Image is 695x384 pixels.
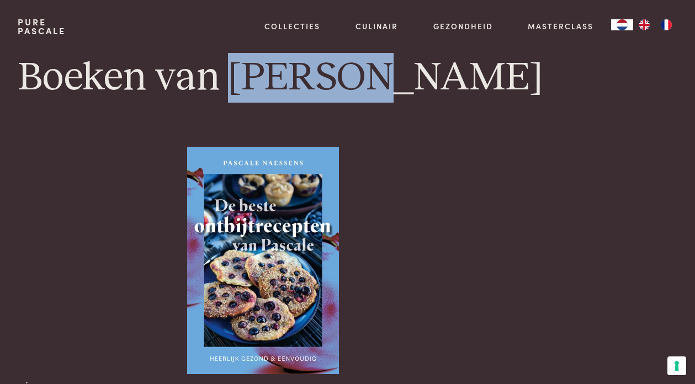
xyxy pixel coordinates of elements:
[667,356,686,375] button: Uw voorkeuren voor toestemming voor trackingtechnologieën
[356,20,398,32] a: Culinair
[18,18,66,35] a: PurePascale
[633,19,677,30] ul: Language list
[264,20,320,32] a: Collecties
[18,53,677,103] h1: Boeken van [PERSON_NAME]
[528,20,593,32] a: Masterclass
[611,19,677,30] aside: Language selected: Nederlands
[611,19,633,30] div: Language
[633,19,655,30] a: EN
[611,19,633,30] a: NL
[655,19,677,30] a: FR
[187,147,339,374] img: De beste ontbijtrecepten van Pascale
[433,20,493,32] a: Gezondheid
